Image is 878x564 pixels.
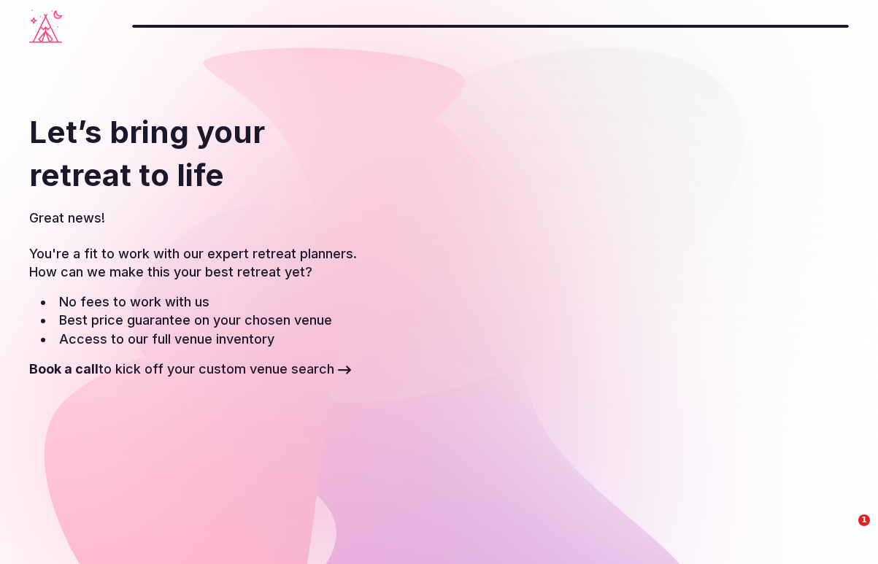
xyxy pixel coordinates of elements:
p: Great news! [29,209,364,233]
span: 1 [858,514,870,526]
strong: Book a call [29,361,99,376]
p: You're a fit to work with our expert retreat planners. How can we make this your best retreat yet? [29,244,364,281]
p: to kick off your custom venue search [29,360,364,384]
li: Access to our full venue inventory [41,330,364,348]
li: Best price guarantee on your chosen venue [41,311,364,329]
h2: Let’s bring your retreat to life [29,111,364,197]
a: Visit the homepage [29,9,62,43]
iframe: Intercom live chat [828,514,863,549]
li: No fees to work with us [41,293,364,311]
